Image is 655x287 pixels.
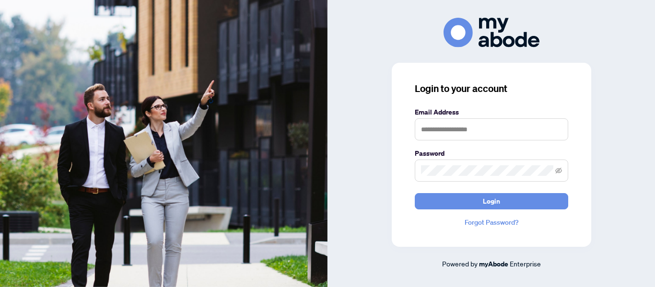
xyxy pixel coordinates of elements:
span: eye-invisible [555,167,562,174]
label: Password [415,148,568,159]
button: Login [415,193,568,209]
a: myAbode [479,259,508,269]
img: ma-logo [444,18,539,47]
h3: Login to your account [415,82,568,95]
a: Forgot Password? [415,217,568,228]
label: Email Address [415,107,568,117]
span: Enterprise [510,259,541,268]
span: Login [483,194,500,209]
span: Powered by [442,259,478,268]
